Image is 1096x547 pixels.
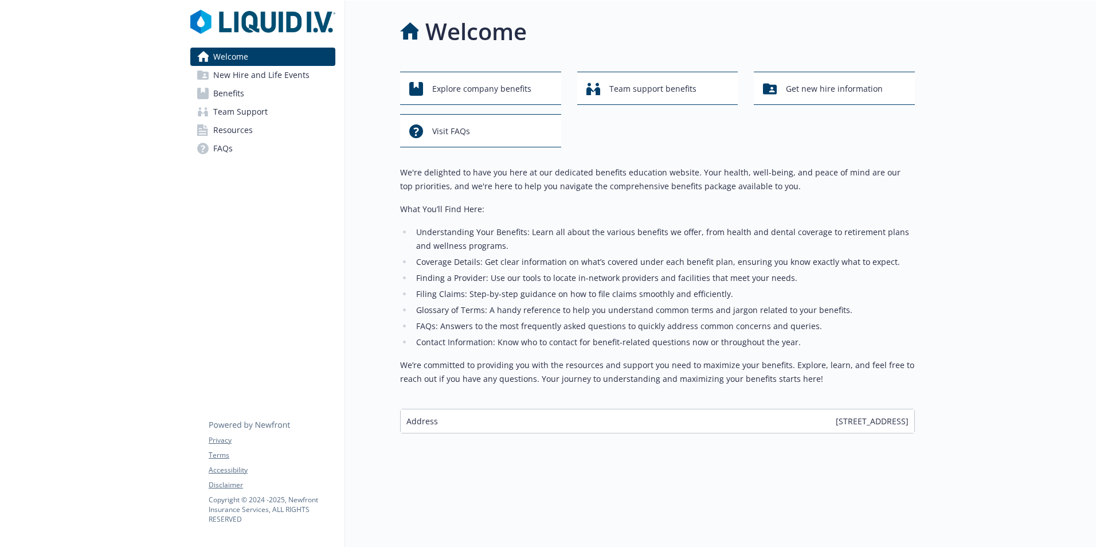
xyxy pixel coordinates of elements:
span: Address [406,415,438,427]
li: Finding a Provider: Use our tools to locate in-network providers and facilities that meet your ne... [413,271,915,285]
li: Filing Claims: Step-by-step guidance on how to file claims smoothly and efficiently. [413,287,915,301]
span: New Hire and Life Events [213,66,310,84]
button: Team support benefits [577,72,738,105]
a: Welcome [190,48,335,66]
p: We’re committed to providing you with the resources and support you need to maximize your benefit... [400,358,915,386]
button: Explore company benefits [400,72,561,105]
span: Resources [213,121,253,139]
a: Privacy [209,435,335,446]
a: FAQs [190,139,335,158]
span: Explore company benefits [432,78,531,100]
a: Terms [209,450,335,460]
span: FAQs [213,139,233,158]
span: Visit FAQs [432,120,470,142]
p: Copyright © 2024 - 2025 , Newfront Insurance Services, ALL RIGHTS RESERVED [209,495,335,524]
a: Team Support [190,103,335,121]
a: Resources [190,121,335,139]
a: New Hire and Life Events [190,66,335,84]
a: Accessibility [209,465,335,475]
p: What You’ll Find Here: [400,202,915,216]
span: Welcome [213,48,248,66]
button: Get new hire information [754,72,915,105]
p: We're delighted to have you here at our dedicated benefits education website. Your health, well-b... [400,166,915,193]
li: FAQs: Answers to the most frequently asked questions to quickly address common concerns and queries. [413,319,915,333]
span: [STREET_ADDRESS] [836,415,909,427]
li: Understanding Your Benefits: Learn all about the various benefits we offer, from health and denta... [413,225,915,253]
span: Team Support [213,103,268,121]
li: Coverage Details: Get clear information on what’s covered under each benefit plan, ensuring you k... [413,255,915,269]
li: Glossary of Terms: A handy reference to help you understand common terms and jargon related to yo... [413,303,915,317]
span: Team support benefits [609,78,696,100]
span: Benefits [213,84,244,103]
a: Benefits [190,84,335,103]
h1: Welcome [425,14,527,49]
li: Contact Information: Know who to contact for benefit-related questions now or throughout the year. [413,335,915,349]
button: Visit FAQs [400,114,561,147]
a: Disclaimer [209,480,335,490]
span: Get new hire information [786,78,883,100]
